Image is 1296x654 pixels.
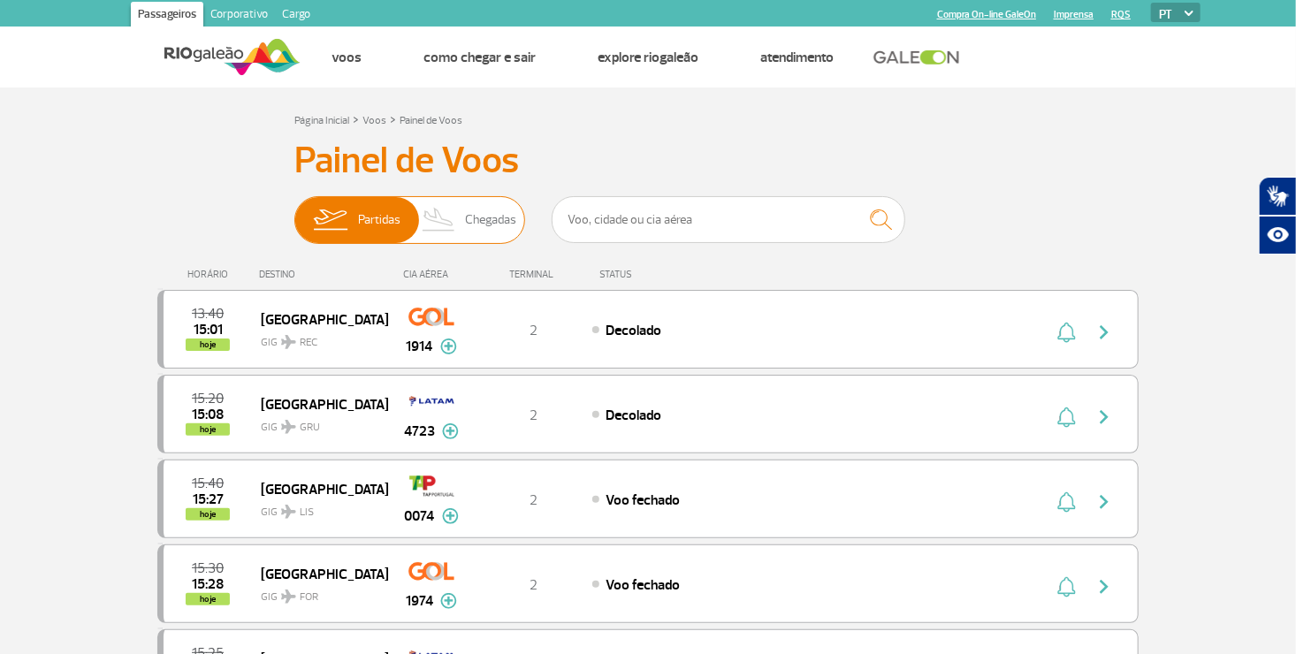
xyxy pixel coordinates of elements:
span: FOR [300,589,318,605]
span: 2025-08-28 13:40:00 [192,308,224,320]
span: Voo fechado [606,491,680,509]
img: seta-direita-painel-voo.svg [1094,491,1115,513]
span: GRU [300,420,320,436]
a: Voos [332,49,362,66]
a: Explore RIOgaleão [598,49,698,66]
a: Como chegar e sair [423,49,536,66]
img: sino-painel-voo.svg [1057,491,1076,513]
img: mais-info-painel-voo.svg [440,593,457,609]
span: 4723 [404,421,435,442]
div: Plugin de acessibilidade da Hand Talk. [1259,177,1296,255]
div: STATUS [591,269,735,280]
a: RQS [1111,9,1131,20]
span: hoje [186,423,230,436]
img: mais-info-painel-voo.svg [440,338,457,354]
span: Decolado [606,322,661,339]
span: 2 [530,491,537,509]
img: slider-desembarque [413,197,465,243]
span: [GEOGRAPHIC_DATA] [261,308,374,331]
span: 2025-08-28 15:20:00 [192,392,224,405]
span: hoje [186,338,230,351]
span: hoje [186,593,230,605]
span: GIG [261,325,374,351]
span: 2025-08-28 15:01:00 [194,323,223,336]
span: 2025-08-28 15:08:00 [192,408,224,421]
span: Decolado [606,407,661,424]
button: Abrir recursos assistivos. [1259,216,1296,255]
span: Chegadas [465,197,516,243]
input: Voo, cidade ou cia aérea [552,196,905,243]
span: 0074 [405,506,435,527]
span: 1914 [407,336,433,357]
img: sino-painel-voo.svg [1057,322,1076,343]
span: hoje [186,508,230,521]
img: sino-painel-voo.svg [1057,576,1076,597]
a: Cargo [275,2,317,30]
span: [GEOGRAPHIC_DATA] [261,562,374,585]
img: seta-direita-painel-voo.svg [1094,322,1115,343]
div: HORÁRIO [163,269,259,280]
img: seta-direita-painel-voo.svg [1094,576,1115,597]
img: destiny_airplane.svg [281,505,296,519]
a: Compra On-line GaleOn [937,9,1036,20]
span: 2025-08-28 15:30:00 [192,562,224,574]
span: 2 [530,407,537,424]
span: GIG [261,495,374,521]
a: Passageiros [131,2,203,30]
img: sino-painel-voo.svg [1057,407,1076,428]
span: 2025-08-28 15:28:16 [192,578,224,590]
span: LIS [300,505,314,521]
span: GIG [261,410,374,436]
div: TERMINAL [476,269,591,280]
span: GIG [261,580,374,605]
span: 2025-08-28 15:40:00 [192,477,224,490]
img: seta-direita-painel-voo.svg [1094,407,1115,428]
span: 2025-08-28 15:27:11 [193,493,224,506]
span: REC [300,335,317,351]
img: destiny_airplane.svg [281,589,296,604]
span: 1974 [406,590,433,612]
a: Imprensa [1054,9,1094,20]
span: [GEOGRAPHIC_DATA] [261,477,374,500]
button: Abrir tradutor de língua de sinais. [1259,177,1296,216]
span: 2 [530,322,537,339]
a: Atendimento [760,49,834,66]
a: > [390,109,396,129]
a: Página Inicial [294,114,349,127]
img: mais-info-painel-voo.svg [442,508,459,524]
div: CIA AÉREA [387,269,476,280]
img: destiny_airplane.svg [281,420,296,434]
a: Corporativo [203,2,275,30]
a: Voos [362,114,386,127]
img: destiny_airplane.svg [281,335,296,349]
a: Painel de Voos [400,114,462,127]
a: > [353,109,359,129]
div: DESTINO [259,269,388,280]
img: slider-embarque [302,197,358,243]
img: mais-info-painel-voo.svg [442,423,459,439]
span: [GEOGRAPHIC_DATA] [261,392,374,415]
span: Voo fechado [606,576,680,594]
span: Partidas [358,197,400,243]
h3: Painel de Voos [294,139,1002,183]
span: 2 [530,576,537,594]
